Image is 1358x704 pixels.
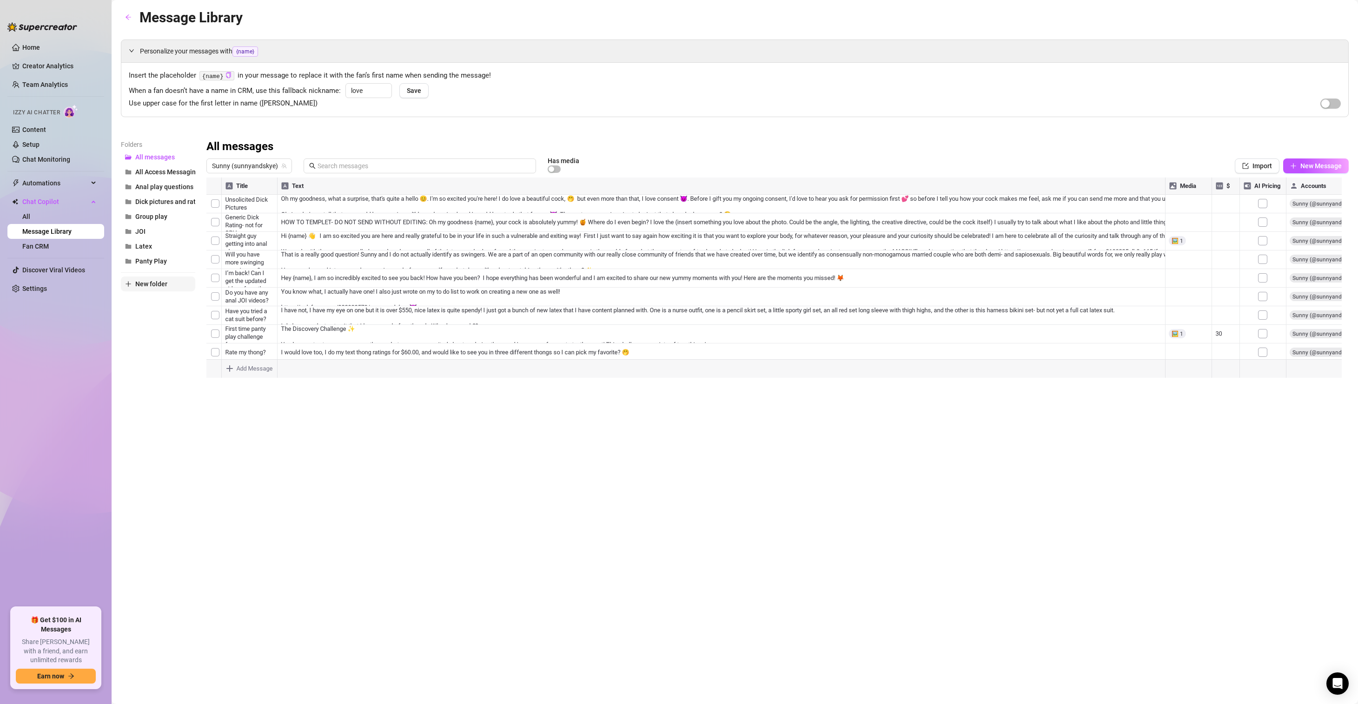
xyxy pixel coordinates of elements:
[135,228,146,235] span: JOI
[135,153,175,161] span: All messages
[212,159,286,173] span: Sunny (sunnyandskye)
[125,14,132,20] span: arrow-left
[121,179,195,194] button: Anal play questions
[7,22,77,32] img: logo-BBDzfeDw.svg
[22,156,70,163] a: Chat Monitoring
[232,46,258,57] span: {name}
[13,108,60,117] span: Izzy AI Chatter
[121,194,195,209] button: Dick pictures and ratings
[121,276,195,291] button: New folder
[68,673,74,679] span: arrow-right
[548,158,579,164] article: Has media
[16,669,96,684] button: Earn nowarrow-right
[22,213,30,220] a: All
[135,213,167,220] span: Group play
[135,243,152,250] span: Latex
[1235,158,1279,173] button: Import
[399,83,429,98] button: Save
[1326,672,1349,695] div: Open Intercom Messenger
[121,139,195,150] article: Folders
[121,239,195,254] button: Latex
[199,71,234,81] code: {name}
[125,198,132,205] span: folder
[121,209,195,224] button: Group play
[135,183,193,191] span: Anal play questions
[1300,162,1342,170] span: New Message
[125,281,132,287] span: plus
[16,638,96,665] span: Share [PERSON_NAME] with a friend, and earn unlimited rewards
[22,194,88,209] span: Chat Copilot
[121,164,195,179] button: All Access Messaging
[121,40,1348,62] div: Personalize your messages with{name}
[1252,162,1272,170] span: Import
[22,243,49,250] a: Fan CRM
[225,72,232,79] button: Click to Copy
[125,169,132,175] span: folder
[125,228,132,235] span: folder
[135,168,199,176] span: All Access Messaging
[121,224,195,239] button: JOI
[22,81,68,88] a: Team Analytics
[1290,163,1297,169] span: plus
[64,105,78,118] img: AI Chatter
[139,7,243,28] article: Message Library
[135,280,167,288] span: New folder
[121,150,195,164] button: All messages
[22,141,40,148] a: Setup
[16,616,96,634] span: 🎁 Get $100 in AI Messages
[125,154,132,160] span: folder-open
[407,87,421,94] span: Save
[206,139,273,154] h3: All messages
[318,161,530,171] input: Search messages
[22,44,40,51] a: Home
[129,86,341,97] span: When a fan doesn’t have a name in CRM, use this fallback nickname:
[129,70,1341,81] span: Insert the placeholder in your message to replace it with the fan’s first name when sending the m...
[1283,158,1349,173] button: New Message
[37,672,64,680] span: Earn now
[125,243,132,250] span: folder
[125,184,132,190] span: folder
[22,228,72,235] a: Message Library
[309,163,316,169] span: search
[22,126,46,133] a: Content
[225,72,232,78] span: copy
[129,48,134,53] span: expanded
[135,257,167,265] span: Panty Play
[129,98,318,109] span: Use upper case for the first letter in name ([PERSON_NAME])
[121,254,195,269] button: Panty Play
[22,59,97,73] a: Creator Analytics
[140,46,1341,57] span: Personalize your messages with
[125,213,132,220] span: folder
[22,285,47,292] a: Settings
[12,198,18,205] img: Chat Copilot
[281,163,287,169] span: team
[22,176,88,191] span: Automations
[12,179,20,187] span: thunderbolt
[135,198,208,205] span: Dick pictures and ratings
[1242,163,1249,169] span: import
[125,258,132,264] span: folder
[22,266,85,274] a: Discover Viral Videos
